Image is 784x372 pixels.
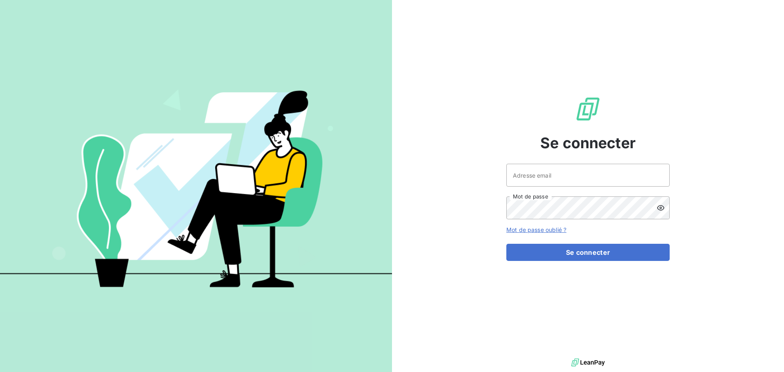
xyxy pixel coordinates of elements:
span: Se connecter [540,132,636,154]
img: Logo LeanPay [575,96,601,122]
input: placeholder [506,164,670,187]
button: Se connecter [506,244,670,261]
img: logo [571,356,605,369]
a: Mot de passe oublié ? [506,226,566,233]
